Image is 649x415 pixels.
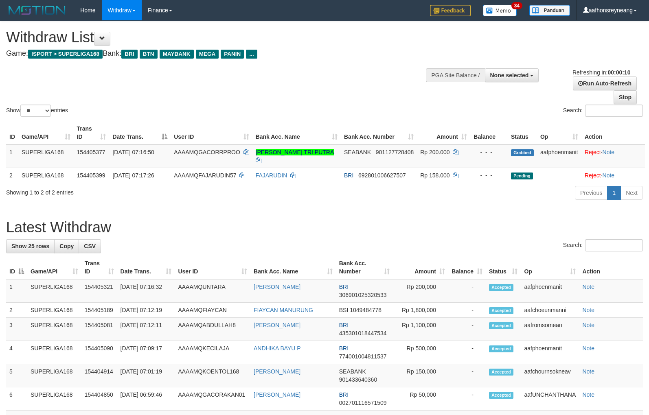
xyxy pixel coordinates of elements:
span: Accepted [489,322,513,329]
span: Copy 306901025320533 to clipboard [339,292,387,298]
td: AAAAMQUNTARA [175,279,250,303]
a: Note [582,368,594,375]
input: Search: [585,105,643,117]
span: BRI [339,284,349,290]
span: Copy 774001004811537 to clipboard [339,353,387,360]
td: SUPERLIGA168 [27,279,81,303]
span: MAYBANK [160,50,194,59]
td: [DATE] 06:59:46 [117,387,175,411]
th: Trans ID: activate to sort column ascending [81,256,117,279]
img: Feedback.jpg [430,5,471,16]
th: Amount: activate to sort column ascending [393,256,448,279]
span: BTN [140,50,158,59]
td: [DATE] 07:12:11 [117,318,175,341]
td: aafphoenmanit [521,341,579,364]
td: [DATE] 07:09:17 [117,341,175,364]
a: [PERSON_NAME] TRI PUTRA [256,149,334,155]
input: Search: [585,239,643,251]
td: 154405189 [81,303,117,318]
th: Op: activate to sort column ascending [537,121,581,144]
span: Accepted [489,345,513,352]
td: - [448,318,486,341]
a: FIAYCAN MANURUNG [254,307,313,313]
div: - - - [474,148,504,156]
span: BRI [344,172,353,179]
label: Search: [563,239,643,251]
a: Next [620,186,643,200]
select: Showentries [20,105,51,117]
span: MEGA [196,50,219,59]
td: AAAAMQABDULLAH8 [175,318,250,341]
td: 2 [6,303,27,318]
a: Reject [585,149,601,155]
td: aafromsomean [521,318,579,341]
td: - [448,364,486,387]
th: Action [581,121,645,144]
span: Copy 901127728408 to clipboard [376,149,414,155]
span: 34 [511,2,522,9]
a: 1 [607,186,621,200]
td: aafphoenmanit [537,144,581,168]
a: [PERSON_NAME] [254,284,300,290]
td: Rp 1,800,000 [393,303,448,318]
td: aafphoenmanit [521,279,579,303]
td: SUPERLIGA168 [27,364,81,387]
th: Game/API: activate to sort column ascending [27,256,81,279]
span: Grabbed [511,149,534,156]
span: AAAAMQGACORRPROO [174,149,240,155]
span: None selected [490,72,529,79]
span: [DATE] 07:17:26 [112,172,154,179]
td: aafchoeunmanni [521,303,579,318]
td: Rp 500,000 [393,341,448,364]
span: BRI [339,322,349,328]
span: Accepted [489,284,513,291]
h4: Game: Bank: [6,50,425,58]
a: Note [603,172,615,179]
a: [PERSON_NAME] [254,368,300,375]
a: [PERSON_NAME] [254,391,300,398]
th: Status [508,121,537,144]
span: AAAAMQFAJARUDIN57 [174,172,236,179]
a: Reject [585,172,601,179]
span: SEABANK [344,149,371,155]
td: AAAAMQKECILAJA [175,341,250,364]
a: Note [582,284,594,290]
a: Note [582,307,594,313]
span: Accepted [489,307,513,314]
td: SUPERLIGA168 [18,144,74,168]
span: ... [246,50,257,59]
th: Bank Acc. Name: activate to sort column ascending [250,256,336,279]
td: 154405081 [81,318,117,341]
a: Note [582,345,594,352]
div: Showing 1 to 2 of 2 entries [6,185,264,197]
th: User ID: activate to sort column ascending [175,256,250,279]
td: 1 [6,279,27,303]
th: Balance: activate to sort column ascending [448,256,486,279]
td: 4 [6,341,27,364]
td: [DATE] 07:16:32 [117,279,175,303]
th: Game/API: activate to sort column ascending [18,121,74,144]
td: · [581,168,645,183]
td: - [448,387,486,411]
span: 154405399 [77,172,105,179]
td: Rp 1,100,000 [393,318,448,341]
td: SUPERLIGA168 [18,168,74,183]
th: Balance [470,121,508,144]
td: Rp 150,000 [393,364,448,387]
td: SUPERLIGA168 [27,341,81,364]
a: Run Auto-Refresh [573,76,637,90]
th: Op: activate to sort column ascending [521,256,579,279]
span: 154405377 [77,149,105,155]
span: Accepted [489,392,513,399]
td: 3 [6,318,27,341]
th: Trans ID: activate to sort column ascending [74,121,110,144]
strong: 00:00:10 [607,69,630,76]
td: AAAAMQFIAYCAN [175,303,250,318]
a: Show 25 rows [6,239,55,253]
th: Bank Acc. Number: activate to sort column ascending [341,121,417,144]
span: BSI [339,307,349,313]
span: Copy 002701116571509 to clipboard [339,400,387,406]
span: Copy 435301018447534 to clipboard [339,330,387,336]
a: Note [582,322,594,328]
td: 154404914 [81,364,117,387]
